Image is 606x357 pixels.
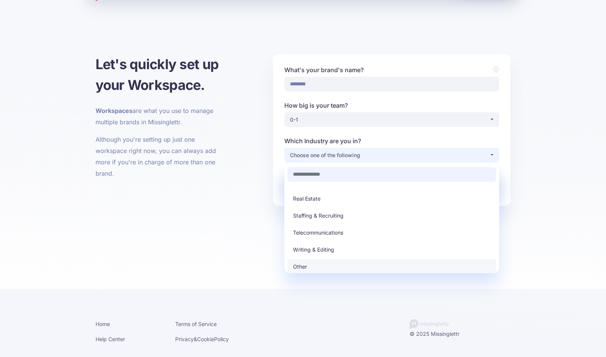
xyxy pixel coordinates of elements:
[284,65,499,74] label: What's your brand's name?
[410,329,517,338] div: © 2025 Missinglettr
[175,321,217,327] a: Terms of Service
[284,148,499,162] button: Choose one of the following
[197,336,214,342] a: Cookie
[293,194,321,203] span: Real Estate
[96,134,227,179] p: Although you're setting up just one workspace right now, you can always add more if you're in cha...
[293,211,344,220] span: Staffing & Recruiting
[290,115,489,124] div: 0-1
[175,334,244,344] li: & Policy
[293,245,334,254] span: Writing & Editing
[293,262,307,271] span: Other
[96,54,227,96] h1: Let's quickly set up your Workspace.
[284,136,499,145] label: Which Industry are you in?
[290,151,489,160] div: Choose one of the following
[96,321,110,327] a: Home
[287,167,496,182] input: Search
[175,336,194,342] a: Privacy
[96,107,133,114] b: Workspaces
[96,105,227,128] p: are what you use to manage multiple brands in Missinglettr.
[96,336,125,342] a: Help Center
[284,112,499,127] button: 0-1
[284,101,499,110] label: How big is your team?
[293,228,343,237] span: Telecommunications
